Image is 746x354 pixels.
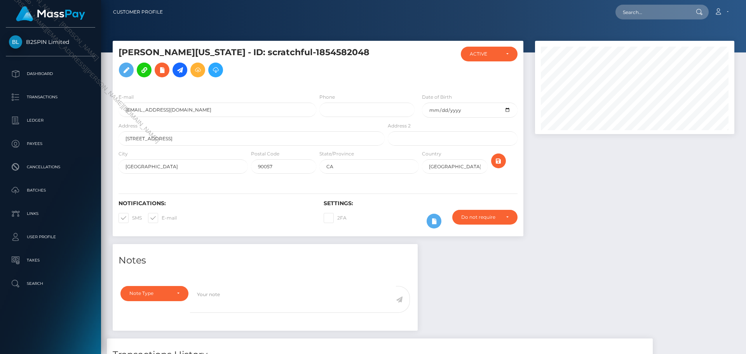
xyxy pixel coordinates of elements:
[319,94,335,101] label: Phone
[120,286,188,301] button: Note Type
[251,150,279,157] label: Postal Code
[9,35,22,49] img: B2SPIN Limited
[119,47,380,81] h5: [PERSON_NAME][US_STATE] - ID: scratchful-1854582048
[9,278,92,289] p: Search
[6,204,95,223] a: Links
[119,150,128,157] label: City
[324,213,347,223] label: 2FA
[113,4,163,20] a: Customer Profile
[16,6,85,21] img: MassPay Logo
[9,91,92,103] p: Transactions
[6,157,95,177] a: Cancellations
[9,115,92,126] p: Ledger
[6,38,95,45] span: B2SPIN Limited
[6,87,95,107] a: Transactions
[119,254,412,267] h4: Notes
[9,68,92,80] p: Dashboard
[319,150,354,157] label: State/Province
[6,134,95,153] a: Payees
[9,231,92,243] p: User Profile
[9,138,92,150] p: Payees
[119,200,312,207] h6: Notifications:
[6,111,95,130] a: Ledger
[388,122,411,129] label: Address 2
[6,251,95,270] a: Taxes
[461,214,500,220] div: Do not require
[129,290,171,296] div: Note Type
[6,181,95,200] a: Batches
[615,5,688,19] input: Search...
[119,213,142,223] label: SMS
[9,208,92,220] p: Links
[9,255,92,266] p: Taxes
[9,185,92,196] p: Batches
[422,150,441,157] label: Country
[461,47,518,61] button: ACTIVE
[422,94,452,101] label: Date of Birth
[6,64,95,84] a: Dashboard
[324,200,517,207] h6: Settings:
[119,94,134,101] label: E-mail
[6,227,95,247] a: User Profile
[9,161,92,173] p: Cancellations
[452,210,518,225] button: Do not require
[148,213,177,223] label: E-mail
[6,274,95,293] a: Search
[119,122,138,129] label: Address
[470,51,500,57] div: ACTIVE
[173,63,187,77] a: Initiate Payout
